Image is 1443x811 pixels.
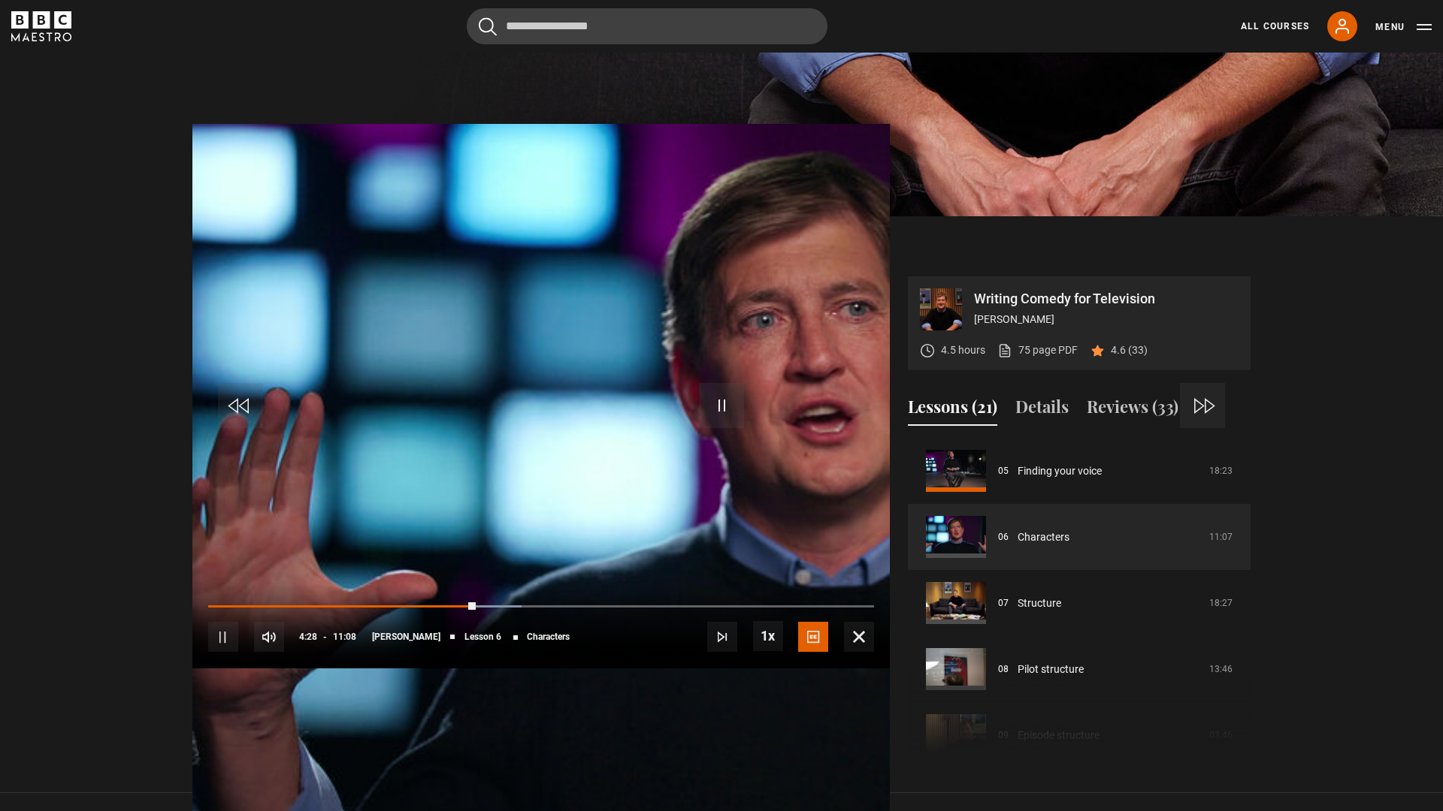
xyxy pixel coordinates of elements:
[974,312,1239,327] p: [PERSON_NAME]
[844,622,874,652] button: Fullscreen
[372,632,440,641] span: [PERSON_NAME]
[299,623,317,650] span: 4:28
[192,276,890,668] video-js: Video Player
[1087,394,1178,426] button: Reviews (33)
[479,17,497,36] button: Submit the search query
[1375,20,1432,35] button: Toggle navigation
[974,292,1239,306] p: Writing Comedy for Television
[323,632,327,642] span: -
[333,623,356,650] span: 11:08
[707,622,737,652] button: Next Lesson
[997,342,1078,358] a: 75 page PDF
[1018,529,1069,545] a: Characters
[1111,342,1148,358] p: 4.6 (33)
[1015,394,1069,426] button: Details
[208,622,238,652] button: Pause
[1241,20,1309,33] a: All Courses
[753,621,783,651] button: Playback Rate
[1018,463,1102,479] a: Finding your voice
[527,632,570,641] span: Characters
[908,394,997,426] button: Lessons (21)
[11,11,71,41] svg: BBC Maestro
[467,8,827,44] input: Search
[941,342,985,358] p: 4.5 hours
[464,632,501,641] span: Lesson 6
[798,622,828,652] button: Captions
[1018,595,1061,611] a: Structure
[208,605,874,608] div: Progress Bar
[254,622,284,652] button: Mute
[1018,662,1084,677] a: Pilot structure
